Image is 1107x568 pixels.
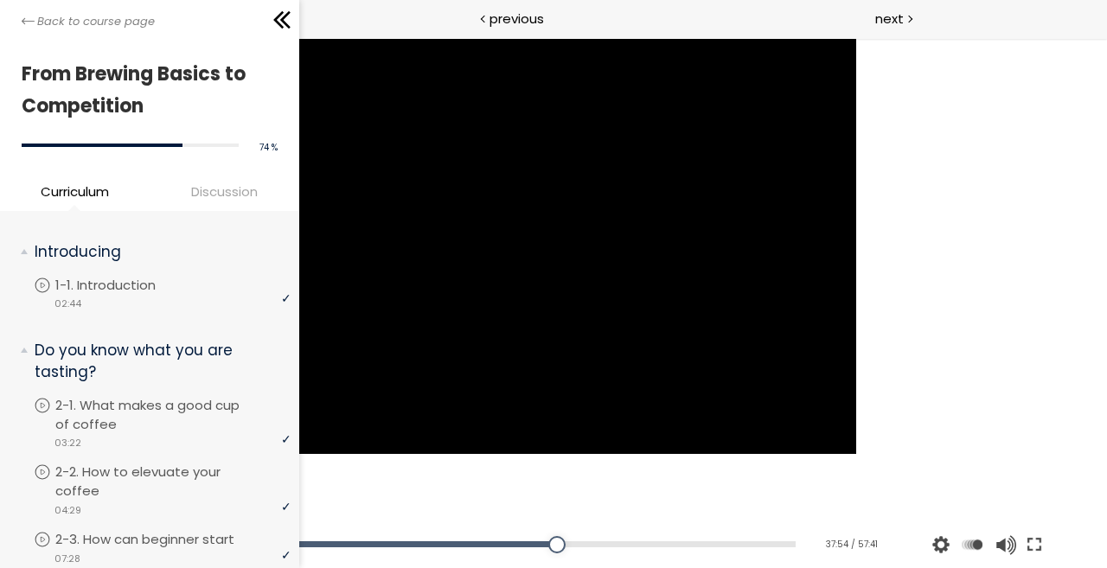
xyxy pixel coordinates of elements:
span: 03:22 [54,436,81,450]
p: 1-1. Introduction [55,276,190,295]
p: 2-1. What makes a good cup of coffee [55,396,291,434]
span: Discussion [154,182,295,201]
span: Back to course page [37,13,155,30]
a: Back to course page [22,13,155,30]
span: previous [490,9,544,29]
p: Introducing [35,241,278,263]
h1: From Brewing Basics to Competition [22,58,269,123]
span: 04:29 [54,503,81,518]
p: 2-3. How can beginner start [55,530,269,549]
p: 2-2. How to elevuate your coffee [55,463,291,501]
div: 37:54 / 57:41 [811,538,878,552]
span: Curriculum [41,182,109,201]
span: 74 % [259,141,278,154]
span: 07:28 [54,552,80,566]
span: next [875,9,904,29]
span: 02:44 [54,297,81,311]
p: Do you know what you are tasting? [35,340,278,382]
